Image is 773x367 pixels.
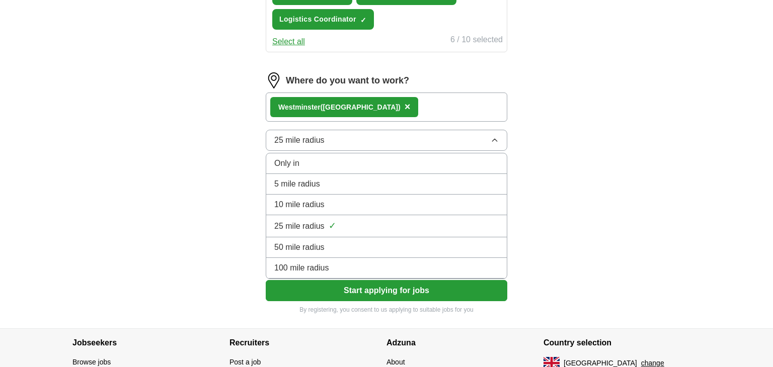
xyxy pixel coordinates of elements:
[321,103,401,111] span: ([GEOGRAPHIC_DATA])
[279,14,356,25] span: Logistics Coordinator
[274,241,325,253] span: 50 mile radius
[450,34,503,48] div: 6 / 10 selected
[272,9,374,30] button: Logistics Coordinator✓
[405,101,411,112] span: ×
[405,100,411,115] button: ×
[229,358,261,366] a: Post a job
[274,134,325,146] span: 25 mile radius
[274,262,329,274] span: 100 mile radius
[274,199,325,211] span: 10 mile radius
[544,329,701,357] h4: Country selection
[266,72,282,88] img: location.png
[278,103,307,111] strong: Westmin
[386,358,405,366] a: About
[329,219,336,233] span: ✓
[286,74,409,87] label: Where do you want to work?
[360,16,366,24] span: ✓
[266,305,507,314] p: By registering, you consent to us applying to suitable jobs for you
[266,280,507,301] button: Start applying for jobs
[274,157,299,169] span: Only in
[266,130,507,151] button: 25 mile radius
[278,102,401,113] div: ster
[274,178,320,190] span: 5 mile radius
[274,220,325,232] span: 25 mile radius
[272,36,305,48] button: Select all
[72,358,111,366] a: Browse jobs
